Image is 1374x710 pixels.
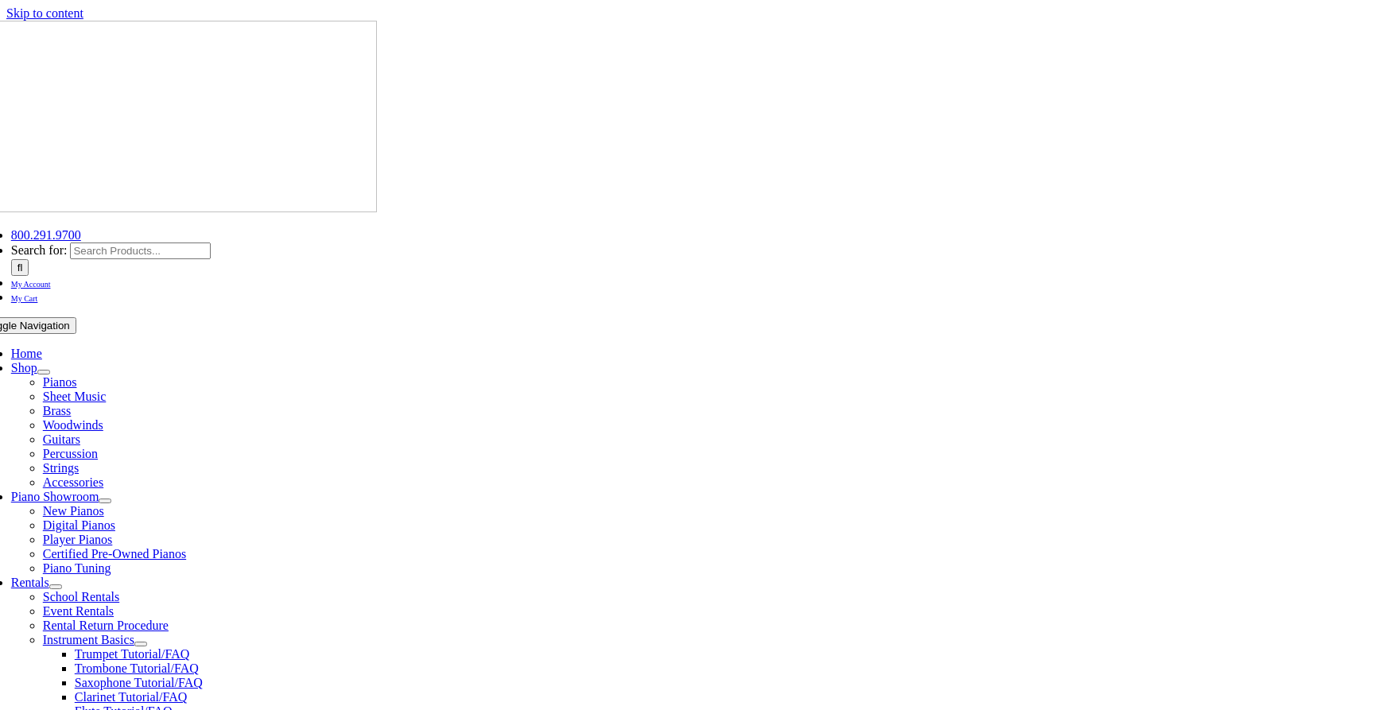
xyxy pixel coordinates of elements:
[75,676,203,689] a: Saxophone Tutorial/FAQ
[43,375,77,389] a: Pianos
[43,418,103,432] a: Woodwinds
[11,290,38,304] a: My Cart
[43,390,107,403] a: Sheet Music
[43,619,169,632] a: Rental Return Procedure
[75,662,199,675] a: Trombone Tutorial/FAQ
[11,347,42,360] a: Home
[43,433,80,446] a: Guitars
[43,633,134,646] a: Instrument Basics
[11,490,99,503] a: Piano Showroom
[11,280,51,289] span: My Account
[43,404,72,417] a: Brass
[43,447,98,460] a: Percussion
[11,361,37,374] a: Shop
[70,242,211,259] input: Search Products...
[37,370,50,374] button: Open submenu of Shop
[134,642,147,646] button: Open submenu of Instrument Basics
[11,243,68,257] span: Search for:
[11,576,49,589] a: Rentals
[11,276,51,289] a: My Account
[99,499,111,503] button: Open submenu of Piano Showroom
[43,590,119,603] a: School Rentals
[43,604,114,618] a: Event Rentals
[43,518,115,532] a: Digital Pianos
[11,294,38,303] span: My Cart
[6,6,83,20] a: Skip to content
[43,533,113,546] a: Player Pianos
[75,647,189,661] a: Trumpet Tutorial/FAQ
[43,547,186,561] a: Certified Pre-Owned Pianos
[49,584,62,589] button: Open submenu of Rentals
[43,475,103,489] a: Accessories
[75,690,188,704] a: Clarinet Tutorial/FAQ
[43,461,79,475] a: Strings
[43,504,104,518] a: New Pianos
[11,228,81,242] a: 800.291.9700
[43,561,111,575] a: Piano Tuning
[11,259,29,276] input: Search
